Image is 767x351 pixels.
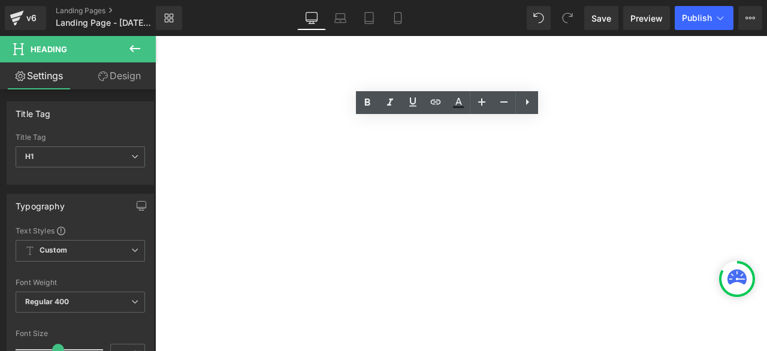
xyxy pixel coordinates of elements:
[25,297,70,306] b: Regular 400
[56,6,176,16] a: Landing Pages
[56,18,153,28] span: Landing Page - [DATE] 13:53:24
[80,62,158,89] a: Design
[25,152,34,161] b: H1
[383,6,412,30] a: Mobile
[5,6,46,30] a: v6
[40,245,67,256] b: Custom
[16,102,51,119] div: Title Tag
[16,329,145,338] div: Font Size
[623,6,670,30] a: Preview
[527,6,551,30] button: Undo
[24,10,39,26] div: v6
[355,6,383,30] a: Tablet
[675,6,733,30] button: Publish
[630,12,663,25] span: Preview
[326,6,355,30] a: Laptop
[297,6,326,30] a: Desktop
[16,226,145,235] div: Text Styles
[738,6,762,30] button: More
[555,6,579,30] button: Redo
[16,133,145,142] div: Title Tag
[591,12,611,25] span: Save
[16,194,65,211] div: Typography
[682,13,712,23] span: Publish
[16,278,145,287] div: Font Weight
[156,6,182,30] a: New Library
[31,44,67,54] span: Heading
